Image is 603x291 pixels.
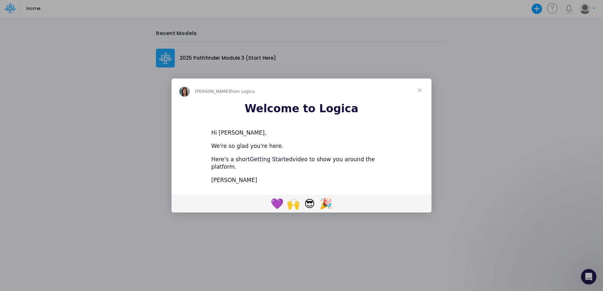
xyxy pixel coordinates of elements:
span: from Logica [230,89,255,94]
span: face with sunglasses reaction [301,196,318,211]
span: raised hands reaction [285,196,301,211]
div: We're so glad you're here. [211,142,392,150]
span: 🎉 [319,198,332,210]
span: tada reaction [318,196,334,211]
div: [PERSON_NAME] [211,176,392,184]
span: 😎 [304,198,315,210]
b: Welcome to Logica [245,102,358,115]
div: Hi [PERSON_NAME], [211,129,392,137]
span: [PERSON_NAME] [195,89,230,94]
div: Here's a short video to show you around the platform. [211,156,392,171]
span: 💜 [271,198,284,210]
span: Close [408,79,431,102]
a: Getting Started [250,156,292,163]
span: purple heart reaction [269,196,285,211]
span: 🙌 [287,198,300,210]
img: Profile image for Carissa [179,86,190,97]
